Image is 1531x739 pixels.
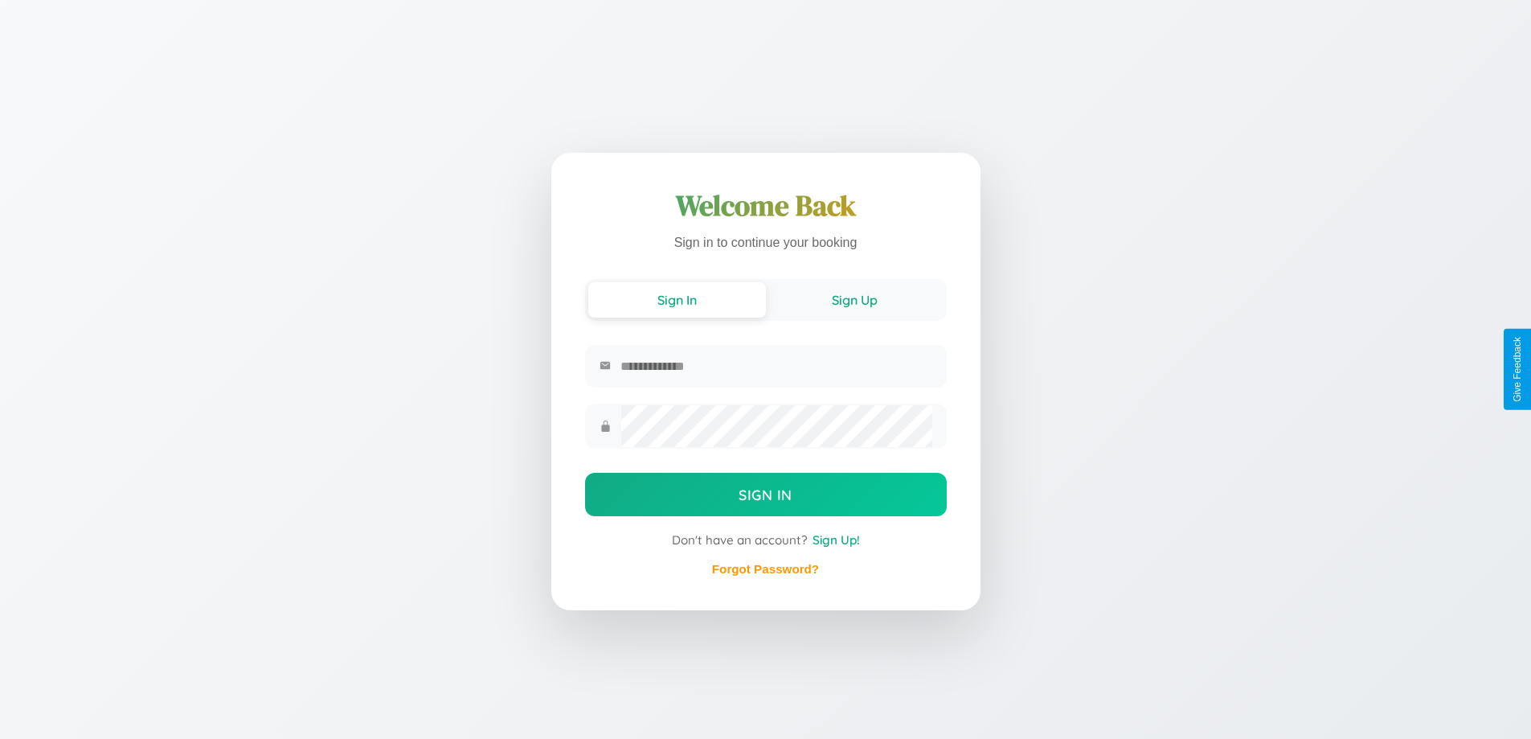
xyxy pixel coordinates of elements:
div: Don't have an account? [585,532,947,548]
button: Sign In [588,282,766,318]
a: Forgot Password? [712,562,819,576]
button: Sign Up [766,282,944,318]
div: Give Feedback [1512,337,1523,402]
h1: Welcome Back [585,187,947,225]
span: Sign Up! [813,532,860,548]
button: Sign In [585,473,947,516]
p: Sign in to continue your booking [585,232,947,255]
